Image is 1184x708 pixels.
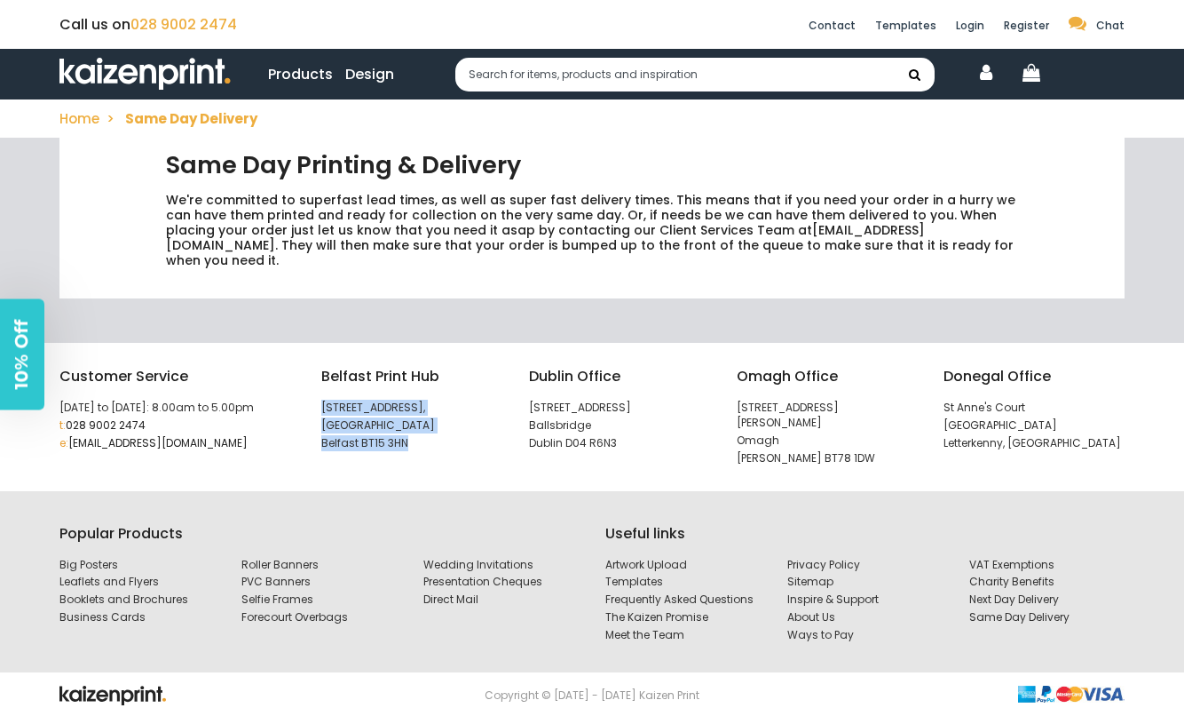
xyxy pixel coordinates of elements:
[605,522,685,545] strong: Useful links
[943,418,1125,434] p: [GEOGRAPHIC_DATA]
[321,436,502,451] p: Belfast BT15 3HN
[59,575,215,590] a: Leaflets and Flyers
[321,418,502,434] p: [GEOGRAPHIC_DATA]
[423,558,579,573] a: Wedding Invitations
[321,365,502,387] strong: Belfast Print Hub
[59,686,166,706] img: kaizen print
[969,610,1125,625] a: Same Day Delivery
[956,18,984,33] a: Login
[605,628,761,643] a: Meet the Team
[59,435,68,450] span: e:
[605,558,761,573] a: Artwork Upload
[605,575,761,590] a: Templates
[943,365,1125,387] strong: Donegal Office
[943,401,1125,416] p: St Anne's Court
[166,193,1018,267] p: We're committed to superfast lead times, as well as super fast delivery times. This means that if...
[125,109,257,128] span: Same Day Delivery
[66,418,146,433] a: 028 9002 2474
[787,593,943,608] a: Inspire & Support
[969,558,1125,573] a: VAT Exemptions
[423,575,579,590] a: Presentation Cheques
[737,451,918,466] p: [PERSON_NAME] BT78 1DW
[969,593,1125,608] a: Next Day Delivery
[529,436,710,451] p: Dublin D04 R6N3
[737,401,918,431] p: [STREET_ADDRESS][PERSON_NAME]
[59,49,231,99] a: Kaizen Print - We print for businesses who want results!
[241,558,397,573] a: Roller Banners
[787,610,943,625] a: About Us
[59,365,295,387] strong: Customer Service
[59,558,215,573] a: Big Posters
[345,63,394,85] a: Design
[59,522,183,545] strong: Popular Products
[787,628,943,643] a: Ways to Pay
[268,63,333,85] a: Products
[59,401,295,416] p: [DATE] to [DATE]: 8.00am to 5.00pm
[59,109,99,128] a: Home
[68,435,248,450] a: [EMAIL_ADDRESS][DOMAIN_NAME]
[787,575,943,590] a: Sitemap
[605,610,761,625] a: The Kaizen Promise
[423,593,579,608] a: Direct Mail
[737,365,918,387] strong: Omagh Office
[809,18,856,33] a: Contact
[59,418,66,433] span: t:
[11,319,32,389] span: 10% Off
[241,593,397,608] a: Selfie Frames
[59,593,215,608] a: Booklets and Brochures
[130,14,237,35] a: 028 9002 2474
[423,686,761,705] p: Copyright © [DATE] - [DATE] Kaizen Print
[529,365,710,387] strong: Dublin Office
[943,436,1125,451] p: Letterkenny, [GEOGRAPHIC_DATA]
[1096,18,1125,33] span: Chat
[787,558,943,573] a: Privacy Policy
[737,434,918,449] p: Omagh
[241,610,397,625] a: Forecourt Overbags
[529,418,710,434] p: Ballsbridge
[59,610,215,625] a: Business Cards
[875,18,936,33] a: Templates
[59,13,397,36] div: Call us on
[321,401,502,416] p: [STREET_ADDRESS],
[969,575,1125,590] a: Charity Benefits
[1004,18,1049,33] a: Register
[59,58,231,91] img: Kaizen Print - We print for businesses who want results!
[605,593,761,608] a: Frequently Asked Questions
[166,151,1018,179] h2: Same Day Printing & Delivery
[1018,686,1125,704] img: Kaizen Print - Booklets, Brochures & Banners
[241,575,397,590] a: PVC Banners
[1069,18,1125,33] a: Chat
[529,401,710,416] p: [STREET_ADDRESS]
